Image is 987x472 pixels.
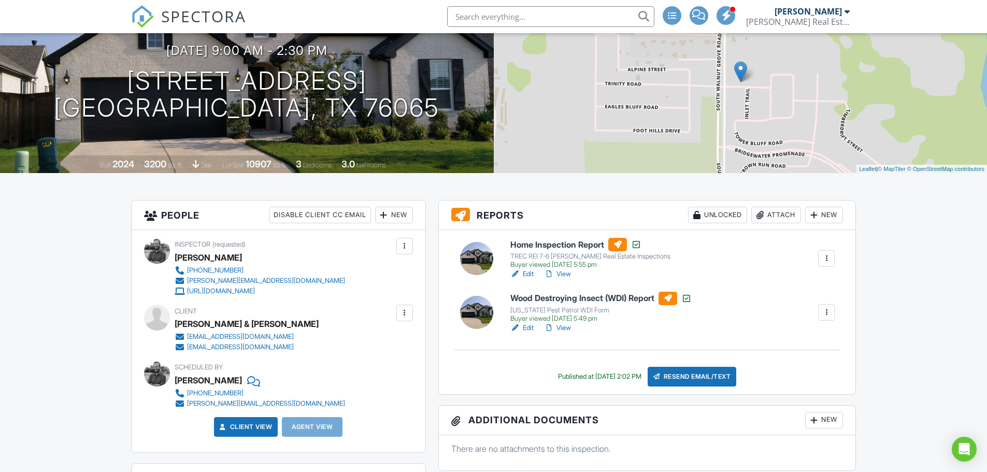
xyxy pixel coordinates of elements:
[144,159,166,169] div: 3200
[510,323,534,333] a: Edit
[187,266,244,275] div: [PHONE_NUMBER]
[54,67,439,122] h1: [STREET_ADDRESS] [GEOGRAPHIC_DATA], TX 76065
[544,269,571,279] a: View
[558,373,641,381] div: Published at [DATE] 2:02 PM
[222,161,244,169] span: Lot Size
[175,373,242,388] div: [PERSON_NAME]
[99,161,111,169] span: Built
[187,287,255,295] div: [URL][DOMAIN_NAME]
[201,161,212,169] span: slab
[544,323,571,333] a: View
[246,159,271,169] div: 10907
[341,159,355,169] div: 3.0
[166,44,327,58] h3: [DATE] 9:00 am - 2:30 pm
[510,306,692,314] div: [US_STATE] Pest Patrol WDI Form
[375,207,413,223] div: New
[856,165,987,174] div: |
[952,437,977,462] div: Open Intercom Messenger
[187,399,345,408] div: [PERSON_NAME][EMAIL_ADDRESS][DOMAIN_NAME]
[175,240,210,248] span: Inspector
[175,276,345,286] a: [PERSON_NAME][EMAIL_ADDRESS][DOMAIN_NAME]
[510,252,670,261] div: TREC REI 7-6 [PERSON_NAME] Real Estate Inspections
[805,207,843,223] div: New
[175,332,310,342] a: [EMAIL_ADDRESS][DOMAIN_NAME]
[212,240,246,248] span: (requested)
[775,6,842,17] div: [PERSON_NAME]
[175,398,345,409] a: [PERSON_NAME][EMAIL_ADDRESS][DOMAIN_NAME]
[751,207,801,223] div: Attach
[131,14,246,36] a: SPECTORA
[112,159,134,169] div: 2024
[161,5,246,27] span: SPECTORA
[356,161,386,169] span: bathrooms
[510,314,692,323] div: Buyer viewed [DATE] 5:49 pm
[131,5,154,28] img: The Best Home Inspection Software - Spectora
[688,207,747,223] div: Unlocked
[187,277,345,285] div: [PERSON_NAME][EMAIL_ADDRESS][DOMAIN_NAME]
[187,389,244,397] div: [PHONE_NUMBER]
[168,161,182,169] span: sq. ft.
[451,443,843,454] p: There are no attachments to this inspection.
[510,261,670,269] div: Buyer viewed [DATE] 5:55 pm
[269,207,371,223] div: Disable Client CC Email
[510,292,692,323] a: Wood Destroying Insect (WDI) Report [US_STATE] Pest Patrol WDI Form Buyer viewed [DATE] 5:49 pm
[746,17,850,27] div: Cofer Real Estate Inspections, PLLC
[175,316,319,332] div: [PERSON_NAME] & [PERSON_NAME]
[132,201,425,230] h3: People
[175,286,345,296] a: [URL][DOMAIN_NAME]
[510,238,670,251] h6: Home Inspection Report
[447,6,654,27] input: Search everything...
[175,307,197,315] span: Client
[648,367,737,387] div: Resend Email/Text
[439,201,856,230] h3: Reports
[878,166,906,172] a: © MapTiler
[510,292,692,305] h6: Wood Destroying Insect (WDI) Report
[510,269,534,279] a: Edit
[296,159,302,169] div: 3
[859,166,876,172] a: Leaflet
[303,161,332,169] span: bedrooms
[218,422,273,432] a: Client View
[187,333,294,341] div: [EMAIL_ADDRESS][DOMAIN_NAME]
[907,166,984,172] a: © OpenStreetMap contributors
[175,250,242,265] div: [PERSON_NAME]
[439,406,856,435] h3: Additional Documents
[273,161,286,169] span: sq.ft.
[510,238,670,269] a: Home Inspection Report TREC REI 7-6 [PERSON_NAME] Real Estate Inspections Buyer viewed [DATE] 5:5...
[805,412,843,428] div: New
[175,265,345,276] a: [PHONE_NUMBER]
[187,343,294,351] div: [EMAIL_ADDRESS][DOMAIN_NAME]
[175,342,310,352] a: [EMAIL_ADDRESS][DOMAIN_NAME]
[175,388,345,398] a: [PHONE_NUMBER]
[175,363,223,371] span: Scheduled By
